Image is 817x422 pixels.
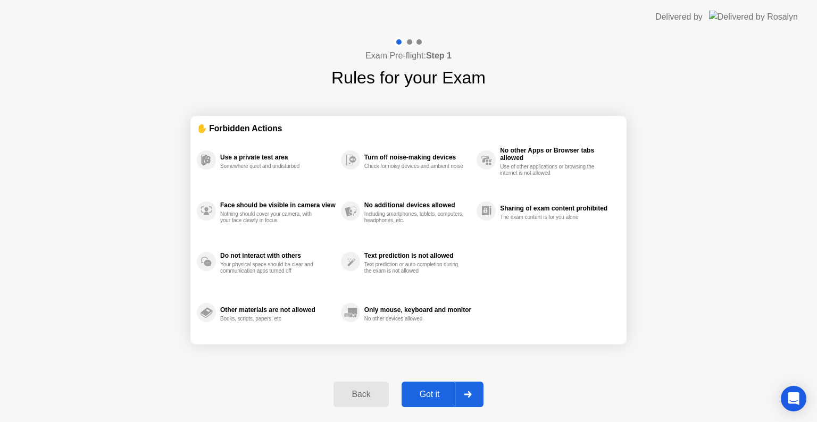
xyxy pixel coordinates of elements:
[220,201,336,209] div: Face should be visible in camera view
[500,147,615,162] div: No other Apps or Browser tabs allowed
[709,11,798,23] img: Delivered by Rosalyn
[220,261,321,274] div: Your physical space should be clear and communication apps turned off
[365,49,452,62] h4: Exam Pre-flight:
[405,390,455,399] div: Got it
[364,201,471,209] div: No additional devices allowed
[220,211,321,224] div: Nothing should cover your camera, with your face clearly in focus
[364,163,465,170] div: Check for noisy devices and ambient noise
[220,306,336,314] div: Other materials are not allowed
[220,316,321,322] div: Books, scripts, papers, etc
[781,386,806,411] div: Open Intercom Messenger
[220,252,336,259] div: Do not interact with others
[364,211,465,224] div: Including smartphones, tablets, computers, headphones, etc.
[364,154,471,161] div: Turn off noise-making devices
[337,390,385,399] div: Back
[500,214,601,221] div: The exam content is for you alone
[364,306,471,314] div: Only mouse, keyboard and monitor
[220,154,336,161] div: Use a private test area
[402,382,483,407] button: Got it
[364,252,471,259] div: Text prediction is not allowed
[655,11,703,23] div: Delivered by
[334,382,388,407] button: Back
[364,261,465,274] div: Text prediction or auto-completion during the exam is not allowed
[500,164,601,176] div: Use of other applications or browsing the internet is not allowed
[220,163,321,170] div: Somewhere quiet and undisturbed
[197,122,620,134] div: ✋ Forbidden Actions
[500,205,615,212] div: Sharing of exam content prohibited
[426,51,452,60] b: Step 1
[364,316,465,322] div: No other devices allowed
[331,65,486,90] h1: Rules for your Exam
